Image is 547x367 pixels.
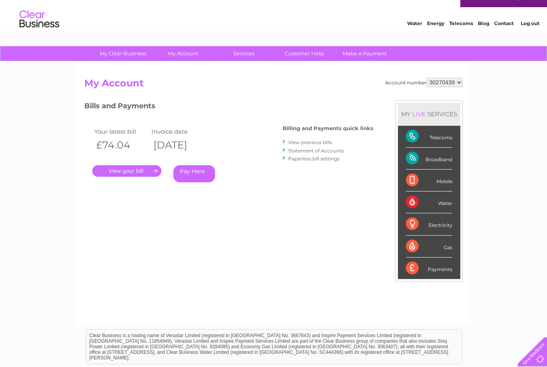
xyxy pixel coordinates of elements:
[407,34,422,40] a: Water
[406,236,452,258] div: Gas
[397,4,452,14] a: 0333 014 3131
[272,47,337,61] a: Customer Help
[84,78,463,93] h2: My Account
[92,127,149,137] td: Your latest bill
[92,166,161,177] a: .
[86,4,462,39] div: Clear Business is a trading name of Verastar Limited (registered in [GEOGRAPHIC_DATA] No. 3667643...
[90,47,156,61] a: My Clear Business
[521,34,539,40] a: Log out
[406,192,452,214] div: Water
[385,78,463,88] div: Account number
[149,137,207,154] th: [DATE]
[84,101,373,115] h3: Bills and Payments
[211,47,277,61] a: Services
[92,137,149,154] th: £74.04
[288,156,339,162] a: Paperless bill settings
[406,214,452,236] div: Electricity
[449,34,473,40] a: Telecoms
[478,34,489,40] a: Blog
[398,103,460,126] div: MY SERVICES
[151,47,216,61] a: My Account
[332,47,398,61] a: Make A Payment
[283,126,373,132] h4: Billing and Payments quick links
[173,166,215,183] a: Pay Here
[19,21,60,45] img: logo.png
[406,170,452,192] div: Mobile
[494,34,514,40] a: Contact
[427,34,444,40] a: Energy
[149,127,207,137] td: Invoice date
[406,258,452,279] div: Payments
[411,111,427,118] div: LIVE
[288,148,344,154] a: Statement of Accounts
[288,140,332,146] a: View previous bills
[406,148,452,170] div: Broadband
[406,126,452,148] div: Telecoms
